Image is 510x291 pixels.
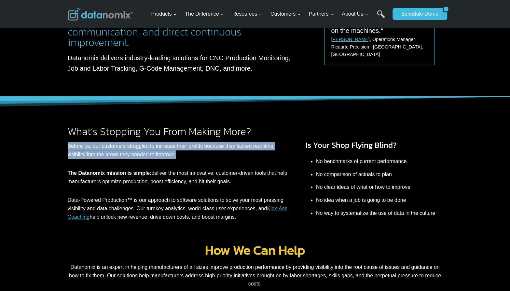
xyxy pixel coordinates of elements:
[68,16,296,48] h2: Unlock operational visibility, improve communication, and direct continuous improvement.
[232,10,262,18] span: Resources
[68,243,443,256] h2: How We Can Help
[393,8,443,20] a: Schedule Demo
[146,27,176,33] span: Phone number
[306,139,443,151] h3: Is Your Shop Flying Blind?
[185,10,224,18] span: The Difference
[148,4,389,25] nav: Primary Navigation
[68,126,287,137] h2: What’s Stopping You From Making More?
[68,206,287,220] a: Kick-Ass Coaching
[89,145,110,150] a: Privacy Policy
[68,170,152,176] strong: The Datanomix mission is simple:
[377,10,385,25] a: Search
[73,145,83,150] a: Terms
[316,194,443,207] li: No idea when a job is going to be done
[316,155,443,168] li: No benchmarks of current performance
[381,27,383,34] em: “
[68,7,133,21] img: Datanomix
[68,169,287,186] p: deliver the most innovative, customer-driven tools that help manufacturers optimize production, b...
[270,10,301,18] span: Customers
[151,10,177,18] span: Products
[316,181,443,194] li: No clear ideas of what or how to improve
[68,263,443,288] p: Datanomix is an expert in helping manufacturers of all sizes improve production performance by pr...
[316,168,443,181] li: No comparison of actuals to plan
[342,10,368,18] span: About Us
[146,80,172,86] span: State/Region
[146,0,167,6] span: Last Name
[309,10,334,18] span: Partners
[316,207,443,220] li: No way to systematize the use of data in the culture
[331,36,415,43] p: , Operations Manager
[68,196,287,221] p: Data-Powered Production™ is our approach to software solutions to solve your most pressing visibi...
[68,53,296,74] p: Datanomix delivers industry-leading solutions for CNC Production Monitoring, Job and Labor Tracki...
[331,37,369,42] a: [PERSON_NAME]
[68,142,287,159] p: Before us, our customers struggled to increase their profits because they lacked real-time visibi...
[331,43,428,58] p: Ricaurte Precision | [GEOGRAPHIC_DATA], [GEOGRAPHIC_DATA]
